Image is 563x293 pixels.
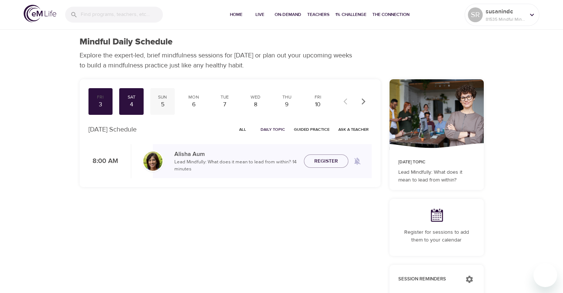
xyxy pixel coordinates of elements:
[91,94,110,100] div: Fri
[398,229,475,244] p: Register for sessions to add them to your calendar
[174,150,298,159] p: Alisha Aum
[251,11,269,19] span: Live
[309,94,327,100] div: Fri
[184,100,203,109] div: 6
[153,94,172,100] div: Sun
[234,126,252,133] span: All
[227,11,245,19] span: Home
[314,157,338,166] span: Register
[309,100,327,109] div: 10
[294,126,329,133] span: Guided Practice
[81,7,163,23] input: Find programs, teachers, etc...
[258,124,288,135] button: Daily Topic
[24,5,56,22] img: logo
[335,124,372,135] button: Ask a Teacher
[304,154,348,168] button: Register
[88,156,118,166] p: 8:00 AM
[231,124,255,135] button: All
[122,100,141,109] div: 4
[278,100,296,109] div: 9
[122,94,141,100] div: Sat
[335,11,366,19] span: 1% Challenge
[80,50,357,70] p: Explore the expert-led, brief mindfulness sessions for [DATE] or plan out your upcoming weeks to ...
[398,276,458,283] p: Session Reminders
[247,94,265,100] div: Wed
[486,7,525,16] p: susanindc
[468,7,483,22] div: SR
[91,100,110,109] div: 3
[533,263,557,287] iframe: Button to launch messaging window
[143,152,162,171] img: Alisha%20Aum%208-9-21.jpg
[88,124,137,134] p: [DATE] Schedule
[278,94,296,100] div: Thu
[275,11,301,19] span: On-Demand
[307,11,329,19] span: Teachers
[398,169,475,184] p: Lead Mindfully: What does it mean to lead from within?
[261,126,285,133] span: Daily Topic
[291,124,332,135] button: Guided Practice
[174,159,298,173] p: Lead Mindfully: What does it mean to lead from within? · 14 minutes
[398,159,475,166] p: [DATE] Topic
[184,94,203,100] div: Mon
[215,94,234,100] div: Tue
[153,100,172,109] div: 5
[348,152,366,170] span: Remind me when a class goes live every Saturday at 8:00 AM
[486,16,525,23] p: 81535 Mindful Minutes
[80,37,172,47] h1: Mindful Daily Schedule
[247,100,265,109] div: 8
[372,11,409,19] span: The Connection
[215,100,234,109] div: 7
[338,126,369,133] span: Ask a Teacher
